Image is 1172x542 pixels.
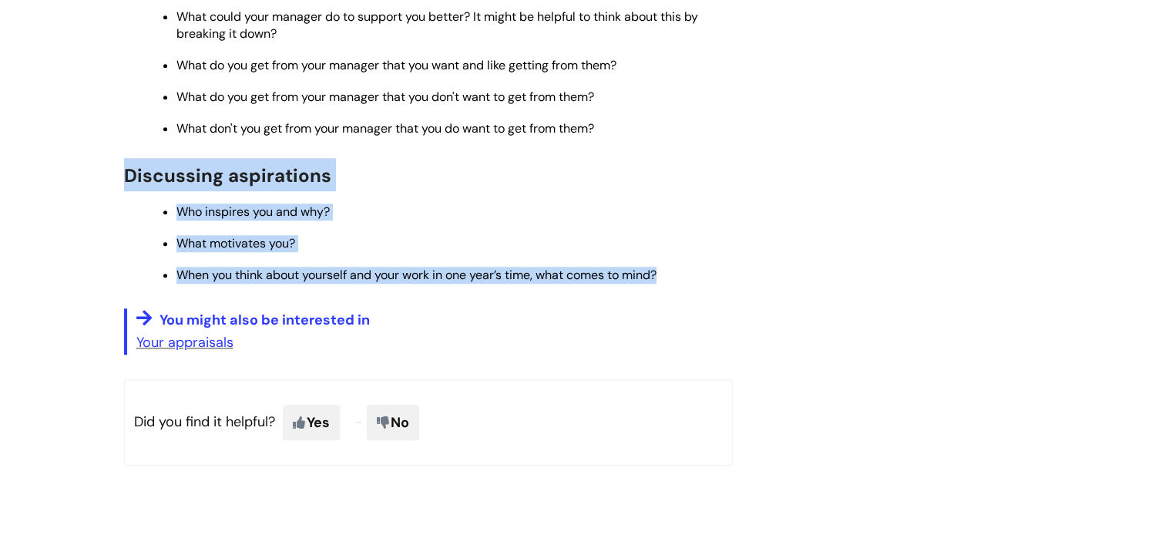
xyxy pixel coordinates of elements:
span: No [367,405,419,440]
span: What don't you get from your manager that you do want to get from them? [176,120,594,136]
span: Who inspires you and why? [176,204,330,220]
span: Discussing aspirations [124,163,331,187]
span: What could your manager do to support you better? It might be helpful to think about this by brea... [176,8,698,42]
span: You might also be interested in [160,311,370,329]
span: What do you get from your manager that you don't want to get from them? [176,89,594,105]
a: Your appraisals [136,333,233,352]
span: What do you get from your manager that you want and like getting from them? [176,57,616,73]
span: Yes [283,405,340,440]
span: What motivates you? [176,235,295,251]
p: Did you find it helpful? [124,379,733,466]
span: When you think about yourself and your work in one year’s time, what comes to mind? [176,267,657,283]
